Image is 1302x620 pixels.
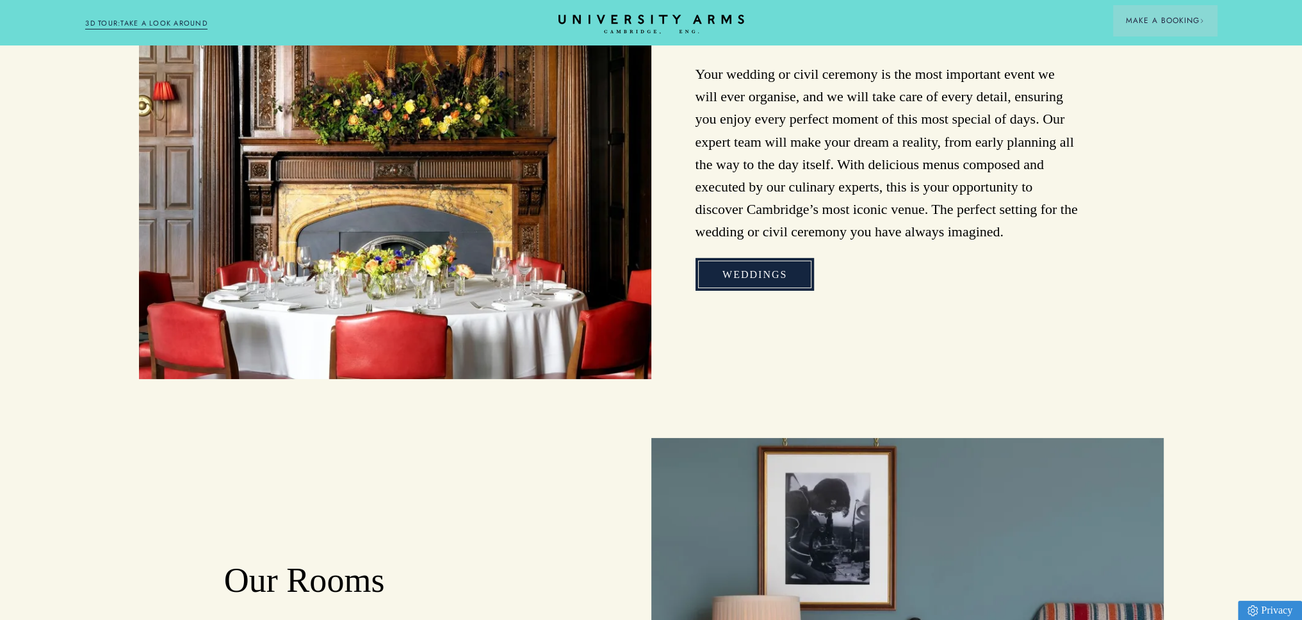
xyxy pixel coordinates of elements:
[1248,605,1258,616] img: Privacy
[696,258,814,291] a: Weddings
[696,63,1078,243] p: Your wedding or civil ceremony is the most important event we will ever organise, and we will tak...
[1200,19,1204,23] img: Arrow icon
[558,15,744,35] a: Home
[1126,15,1204,26] span: Make a Booking
[85,18,208,29] a: 3D TOUR:TAKE A LOOK AROUND
[1238,601,1302,620] a: Privacy
[1113,5,1217,36] button: Make a BookingArrow icon
[224,560,607,602] h2: Our Rooms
